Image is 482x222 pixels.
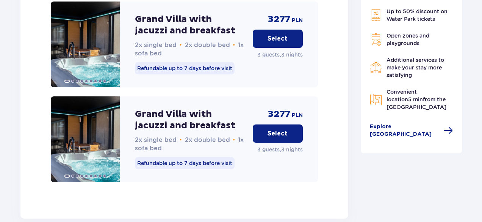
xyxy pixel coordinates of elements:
[257,51,303,58] p: 3 guests , 3 nights
[370,123,453,138] a: Explore [GEOGRAPHIC_DATA]
[370,123,440,138] span: Explore [GEOGRAPHIC_DATA]
[180,41,182,49] span: •
[135,14,247,36] p: Grand Villa with jacuzzi and breakfast
[180,136,182,144] span: •
[253,124,303,143] button: Select
[268,109,290,120] span: 3277
[370,9,382,22] img: Discount Icon
[135,41,177,49] span: 2x single bed
[253,30,303,48] button: Select
[257,146,303,153] p: 3 guests , 3 nights
[233,136,235,144] span: •
[51,96,120,182] img: Grand Villa with jacuzzi and breakfast
[387,33,429,46] span: Open zones and playgrounds
[268,14,290,25] span: 3277
[185,41,230,49] span: 2x double bed
[268,35,288,43] p: Select
[233,41,235,49] span: •
[387,57,444,78] span: Additional services to make your stay more satisfying
[370,33,382,46] img: Grill Icon
[51,2,120,87] img: Grand Villa with jacuzzi and breakfast
[387,89,446,110] span: Convenient location from the [GEOGRAPHIC_DATA]
[135,62,235,74] p: Refundable up to 7 days before visit
[370,61,382,74] img: Restaurant Icon
[135,136,177,143] span: 2x single bed
[135,109,247,131] p: Grand Villa with jacuzzi and breakfast
[370,93,382,105] img: Map Icon
[292,112,303,119] span: PLN
[185,136,230,143] span: 2x double bed
[292,17,303,24] span: PLN
[268,129,288,138] p: Select
[408,96,423,102] span: 5 min
[387,8,448,22] span: Up to 50% discount on Water Park tickets
[135,157,235,169] p: Refundable up to 7 days before visit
